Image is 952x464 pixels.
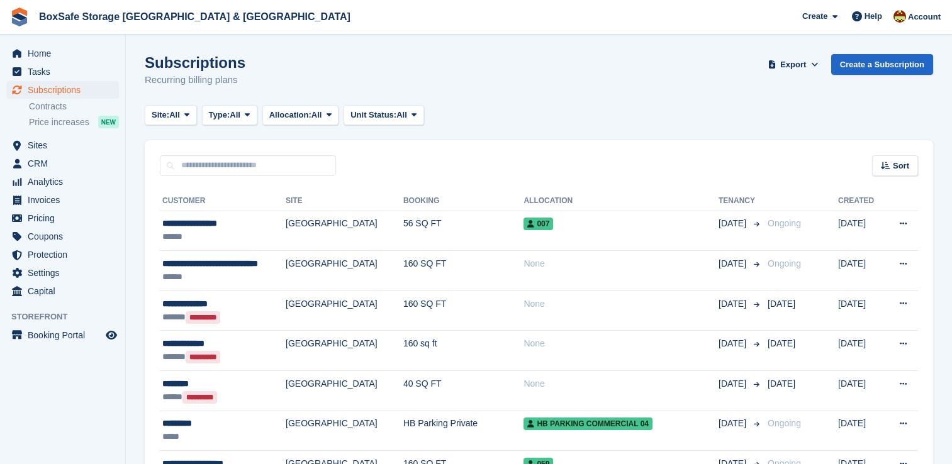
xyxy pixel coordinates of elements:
[403,211,524,251] td: 56 SQ FT
[403,191,524,211] th: Booking
[28,81,103,99] span: Subscriptions
[286,331,403,371] td: [GEOGRAPHIC_DATA]
[160,191,286,211] th: Customer
[344,105,423,126] button: Unit Status: All
[28,136,103,154] span: Sites
[350,109,396,121] span: Unit Status:
[209,109,230,121] span: Type:
[893,10,906,23] img: Kim
[719,417,749,430] span: [DATE]
[202,105,257,126] button: Type: All
[780,58,806,71] span: Export
[719,297,749,311] span: [DATE]
[6,173,119,191] a: menu
[286,211,403,251] td: [GEOGRAPHIC_DATA]
[169,109,180,121] span: All
[10,8,29,26] img: stora-icon-8386f47178a22dfd0bd8f6a31ec36ba5ce8667c1dd55bd0f319d3a0aa187defe.svg
[838,211,884,251] td: [DATE]
[768,338,795,348] span: [DATE]
[403,251,524,291] td: 160 SQ FT
[6,326,119,344] a: menu
[6,155,119,172] a: menu
[98,116,119,128] div: NEW
[6,246,119,263] a: menu
[286,191,403,211] th: Site
[28,246,103,263] span: Protection
[6,136,119,154] a: menu
[831,54,933,75] a: Create a Subscription
[28,228,103,245] span: Coupons
[145,54,245,71] h1: Subscriptions
[524,191,719,211] th: Allocation
[768,218,801,228] span: Ongoing
[269,109,311,121] span: Allocation:
[230,109,240,121] span: All
[838,191,884,211] th: Created
[719,191,763,211] th: Tenancy
[838,411,884,451] td: [DATE]
[286,371,403,411] td: [GEOGRAPHIC_DATA]
[719,337,749,350] span: [DATE]
[28,155,103,172] span: CRM
[28,282,103,300] span: Capital
[768,299,795,309] span: [DATE]
[802,10,827,23] span: Create
[6,45,119,62] a: menu
[768,418,801,428] span: Ongoing
[28,45,103,62] span: Home
[311,109,322,121] span: All
[403,411,524,451] td: HB Parking Private
[838,331,884,371] td: [DATE]
[104,328,119,343] a: Preview store
[403,371,524,411] td: 40 SQ FT
[396,109,407,121] span: All
[838,290,884,331] td: [DATE]
[29,116,89,128] span: Price increases
[524,377,719,390] div: None
[286,251,403,291] td: [GEOGRAPHIC_DATA]
[145,73,245,87] p: Recurring billing plans
[29,115,119,129] a: Price increases NEW
[524,257,719,270] div: None
[524,218,553,230] span: 007
[6,191,119,209] a: menu
[524,417,652,430] span: HB Parking Commercial 04
[768,258,801,268] span: Ongoing
[28,209,103,227] span: Pricing
[524,297,719,311] div: None
[6,81,119,99] a: menu
[286,290,403,331] td: [GEOGRAPHIC_DATA]
[11,311,125,323] span: Storefront
[286,411,403,451] td: [GEOGRAPHIC_DATA]
[524,337,719,350] div: None
[28,264,103,282] span: Settings
[6,264,119,282] a: menu
[152,109,169,121] span: Site:
[766,54,821,75] button: Export
[893,160,909,172] span: Sort
[145,105,197,126] button: Site: All
[838,371,884,411] td: [DATE]
[262,105,339,126] button: Allocation: All
[28,173,103,191] span: Analytics
[6,282,119,300] a: menu
[403,290,524,331] td: 160 SQ FT
[719,377,749,390] span: [DATE]
[34,6,356,27] a: BoxSafe Storage [GEOGRAPHIC_DATA] & [GEOGRAPHIC_DATA]
[865,10,882,23] span: Help
[28,63,103,80] span: Tasks
[403,331,524,371] td: 160 sq ft
[719,217,749,230] span: [DATE]
[768,378,795,389] span: [DATE]
[28,191,103,209] span: Invoices
[719,257,749,270] span: [DATE]
[6,209,119,227] a: menu
[838,251,884,291] td: [DATE]
[29,101,119,113] a: Contracts
[6,63,119,80] a: menu
[28,326,103,344] span: Booking Portal
[908,11,941,23] span: Account
[6,228,119,245] a: menu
